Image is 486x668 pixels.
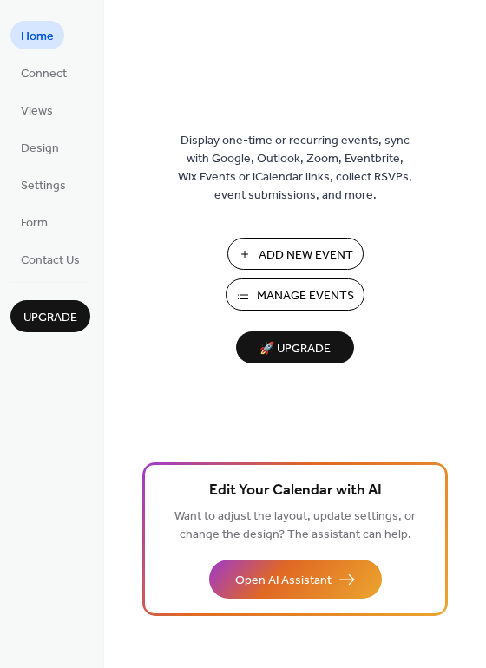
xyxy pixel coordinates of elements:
[21,102,53,121] span: Views
[10,133,69,161] a: Design
[209,479,382,503] span: Edit Your Calendar with AI
[257,287,354,305] span: Manage Events
[227,238,364,270] button: Add New Event
[10,245,90,273] a: Contact Us
[10,21,64,49] a: Home
[236,331,354,363] button: 🚀 Upgrade
[10,207,58,236] a: Form
[21,252,80,270] span: Contact Us
[235,572,332,590] span: Open AI Assistant
[259,246,353,265] span: Add New Event
[10,58,77,87] a: Connect
[10,170,76,199] a: Settings
[21,65,67,83] span: Connect
[21,28,54,46] span: Home
[174,505,416,547] span: Want to adjust the layout, update settings, or change the design? The assistant can help.
[10,300,90,332] button: Upgrade
[23,309,77,327] span: Upgrade
[246,337,344,361] span: 🚀 Upgrade
[209,560,382,599] button: Open AI Assistant
[226,278,364,311] button: Manage Events
[10,95,63,124] a: Views
[21,214,48,232] span: Form
[21,140,59,158] span: Design
[178,132,412,205] span: Display one-time or recurring events, sync with Google, Outlook, Zoom, Eventbrite, Wix Events or ...
[21,177,66,195] span: Settings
